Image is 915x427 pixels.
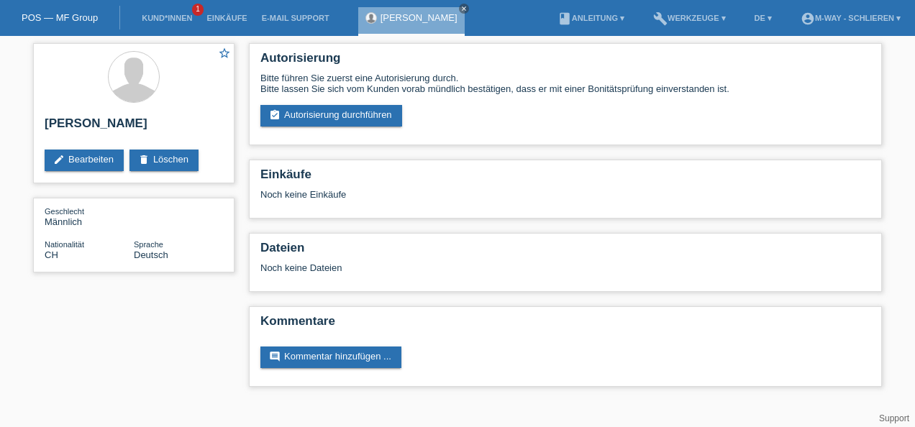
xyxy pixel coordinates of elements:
h2: Autorisierung [260,51,870,73]
h2: [PERSON_NAME] [45,116,223,138]
span: 1 [192,4,204,16]
a: close [459,4,469,14]
i: delete [138,154,150,165]
i: comment [269,351,281,362]
a: Kund*innen [135,14,199,22]
a: DE ▾ [747,14,779,22]
h2: Einkäufe [260,167,870,189]
a: [PERSON_NAME] [381,12,457,23]
a: E-Mail Support [255,14,337,22]
a: editBearbeiten [45,150,124,171]
div: Noch keine Einkäufe [260,189,870,211]
h2: Kommentare [260,314,870,336]
i: account_circle [801,12,815,26]
a: Support [879,413,909,423]
a: commentKommentar hinzufügen ... [260,346,401,368]
span: Deutsch [134,249,168,260]
a: star_border [218,47,231,62]
a: POS — MF Group [22,12,98,23]
i: close [460,5,468,12]
i: build [653,12,668,26]
i: assignment_turned_in [269,109,281,121]
i: book [557,12,572,26]
a: deleteLöschen [129,150,199,171]
div: Bitte führen Sie zuerst eine Autorisierung durch. Bitte lassen Sie sich vom Kunden vorab mündlich... [260,73,870,94]
i: star_border [218,47,231,60]
span: Nationalität [45,240,84,249]
a: account_circlem-way - Schlieren ▾ [793,14,908,22]
span: Schweiz [45,249,58,260]
a: assignment_turned_inAutorisierung durchführen [260,105,402,127]
div: Noch keine Dateien [260,262,700,273]
i: edit [53,154,65,165]
span: Geschlecht [45,207,84,216]
div: Männlich [45,206,134,227]
h2: Dateien [260,241,870,262]
span: Sprache [134,240,163,249]
a: buildWerkzeuge ▾ [646,14,733,22]
a: Einkäufe [199,14,254,22]
a: bookAnleitung ▾ [550,14,632,22]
